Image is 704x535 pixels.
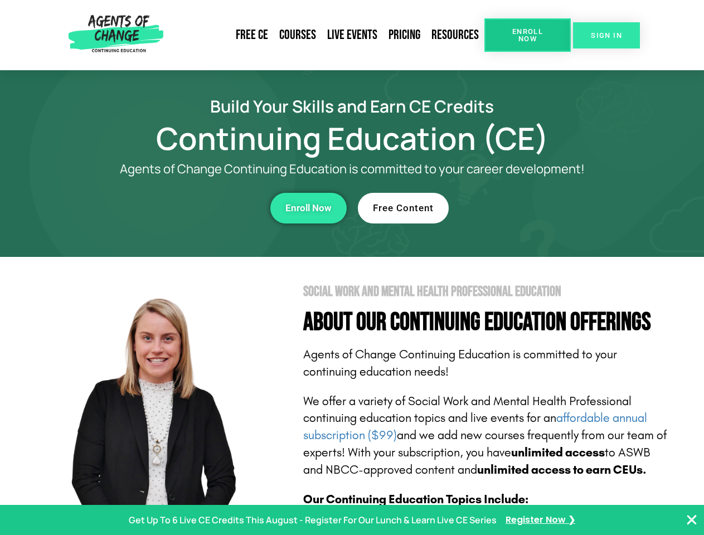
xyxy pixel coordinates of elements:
a: Enroll Now [270,193,347,223]
h4: About Our Continuing Education Offerings [303,310,670,335]
h1: Continuing Education (CE) [35,125,670,151]
h2: Social Work and Mental Health Professional Education [303,285,670,299]
a: Resources [426,22,484,48]
p: Agents of Change Continuing Education is committed to your career development! [79,162,625,176]
a: Free CE [230,22,274,48]
a: Enroll Now [484,18,571,52]
span: Agents of Change Continuing Education is committed to your continuing education needs! [303,347,617,379]
p: Get Up To 6 Live CE Credits This August - Register For Our Lunch & Learn Live CE Series [129,512,497,528]
b: unlimited access [511,445,605,460]
button: Close Banner [685,513,698,527]
a: Register Now ❯ [506,512,575,528]
a: Pricing [383,22,426,48]
a: Courses [274,22,322,48]
h2: Build Your Skills and Earn CE Credits [35,98,670,114]
span: Enroll Now [502,28,553,42]
span: Free Content [373,203,434,213]
span: Enroll Now [285,203,332,213]
nav: Menu [168,22,484,48]
a: SIGN IN [573,22,640,48]
b: Our Continuing Education Topics Include: [303,492,528,507]
p: We offer a variety of Social Work and Mental Health Professional continuing education topics and ... [303,393,670,479]
a: Free Content [358,193,449,223]
span: SIGN IN [591,32,622,39]
a: Live Events [322,22,383,48]
b: unlimited access to earn CEUs. [477,463,647,477]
